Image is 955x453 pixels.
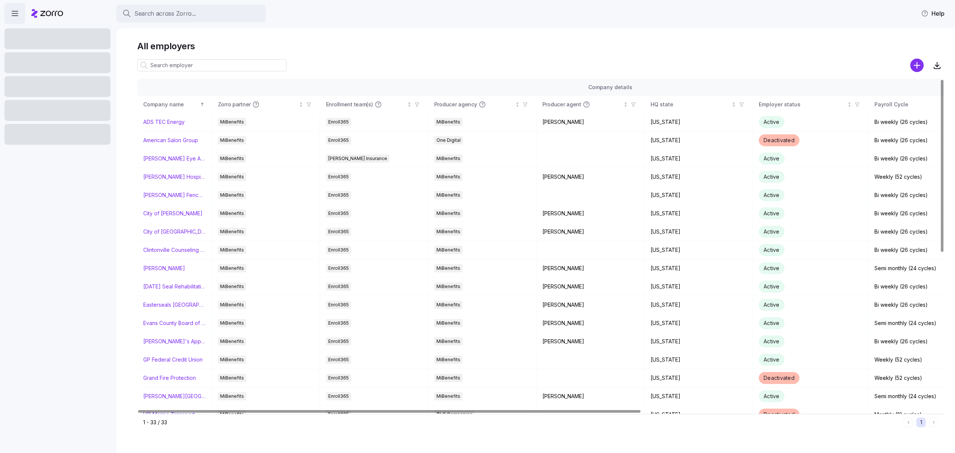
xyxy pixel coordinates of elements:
[220,337,244,346] span: MiBenefits
[220,319,244,327] span: MiBenefits
[143,356,203,363] a: GP Federal Credit Union
[328,301,349,309] span: Enroll365
[143,393,206,400] a: [PERSON_NAME][GEOGRAPHIC_DATA][DEMOGRAPHIC_DATA]
[143,191,206,199] a: [PERSON_NAME] Fence Company
[731,102,736,107] div: Not sorted
[434,101,477,108] span: Producer agency
[220,191,244,199] span: MiBenefits
[915,6,951,21] button: Help
[436,209,460,218] span: MiBenefits
[645,113,753,131] td: [US_STATE]
[436,301,460,309] span: MiBenefits
[645,204,753,223] td: [US_STATE]
[536,113,645,131] td: [PERSON_NAME]
[645,96,753,113] th: HQ stateNot sorted
[220,246,244,254] span: MiBenefits
[436,337,460,346] span: MiBenefits
[904,418,913,427] button: Previous page
[143,228,206,235] a: City of [GEOGRAPHIC_DATA]
[143,210,203,217] a: City of [PERSON_NAME]
[542,101,581,108] span: Producer agent
[143,137,198,144] a: American Salon Group
[764,174,780,180] span: Active
[436,356,460,364] span: MiBenefits
[143,319,206,327] a: Evans County Board of Commissioners
[651,100,730,109] div: HQ state
[645,406,753,424] td: [US_STATE]
[764,210,780,216] span: Active
[436,118,460,126] span: MiBenefits
[137,59,286,71] input: Search employer
[536,314,645,332] td: [PERSON_NAME]
[428,96,536,113] th: Producer agencyNot sorted
[764,228,780,235] span: Active
[328,374,349,382] span: Enroll365
[645,241,753,259] td: [US_STATE]
[220,282,244,291] span: MiBenefits
[220,301,244,309] span: MiBenefits
[436,392,460,400] span: MiBenefits
[515,102,520,107] div: Not sorted
[764,320,780,326] span: Active
[764,155,780,162] span: Active
[764,265,780,271] span: Active
[143,301,206,309] a: Easterseals [GEOGRAPHIC_DATA] & [GEOGRAPHIC_DATA][US_STATE]
[436,136,461,144] span: One Digital
[328,191,349,199] span: Enroll365
[328,319,349,327] span: Enroll365
[645,296,753,314] td: [US_STATE]
[436,319,460,327] span: MiBenefits
[143,338,206,345] a: [PERSON_NAME]'s Appliance/[PERSON_NAME]'s Academy/Fluid Services
[759,100,845,109] div: Employer status
[764,192,780,198] span: Active
[220,374,244,382] span: MiBenefits
[328,136,349,144] span: Enroll365
[436,282,460,291] span: MiBenefits
[143,118,185,126] a: ADS TEC Energy
[436,264,460,272] span: MiBenefits
[328,228,349,236] span: Enroll365
[764,375,795,381] span: Deactivated
[753,96,868,113] th: Employer statusNot sorted
[328,173,349,181] span: Enroll365
[436,173,460,181] span: MiBenefits
[645,223,753,241] td: [US_STATE]
[220,392,244,400] span: MiBenefits
[328,209,349,218] span: Enroll365
[134,9,196,18] span: Search across Zorro...
[536,296,645,314] td: [PERSON_NAME]
[645,186,753,204] td: [US_STATE]
[143,155,206,162] a: [PERSON_NAME] Eye Associates
[645,150,753,168] td: [US_STATE]
[220,136,244,144] span: MiBenefits
[220,356,244,364] span: MiBenefits
[764,247,780,253] span: Active
[137,96,212,113] th: Company nameSorted ascending
[328,337,349,346] span: Enroll365
[536,387,645,406] td: [PERSON_NAME]
[220,228,244,236] span: MiBenefits
[220,209,244,218] span: MiBenefits
[536,168,645,186] td: [PERSON_NAME]
[436,191,460,199] span: MiBenefits
[910,59,924,72] svg: add icon
[645,387,753,406] td: [US_STATE]
[645,131,753,150] td: [US_STATE]
[536,332,645,351] td: [PERSON_NAME]
[220,154,244,163] span: MiBenefits
[436,154,460,163] span: MiBenefits
[645,351,753,369] td: [US_STATE]
[220,173,244,181] span: MiBenefits
[921,9,945,18] span: Help
[764,137,795,143] span: Deactivated
[645,259,753,278] td: [US_STATE]
[645,278,753,296] td: [US_STATE]
[436,374,460,382] span: MiBenefits
[218,101,251,108] span: Zorro partner
[916,418,926,427] button: 1
[407,102,412,107] div: Not sorted
[328,356,349,364] span: Enroll365
[764,356,780,363] span: Active
[143,265,185,272] a: [PERSON_NAME]
[536,278,645,296] td: [PERSON_NAME]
